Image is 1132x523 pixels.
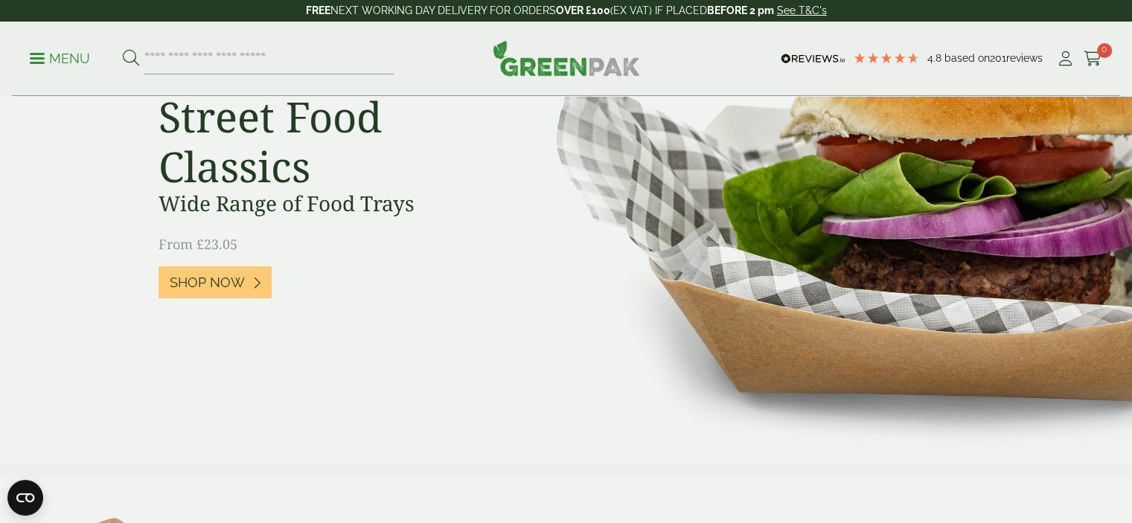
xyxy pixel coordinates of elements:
[1006,52,1043,64] span: reviews
[159,235,237,253] span: From £23.05
[707,4,774,16] strong: BEFORE 2 pm
[159,191,493,216] h3: Wide Range of Food Trays
[7,480,43,516] button: Open CMP widget
[1084,51,1102,66] i: Cart
[1084,48,1102,70] a: 0
[306,4,330,16] strong: FREE
[556,4,610,16] strong: OVER £100
[159,92,493,191] h2: Street Food Classics
[1097,43,1112,58] span: 0
[1056,51,1075,66] i: My Account
[853,51,920,65] div: 4.79 Stars
[493,40,640,76] img: GreenPak Supplies
[990,52,1006,64] span: 201
[781,54,845,64] img: REVIEWS.io
[927,52,944,64] span: 4.8
[777,4,827,16] a: See T&C's
[159,266,272,298] a: Shop Now
[30,50,90,65] a: Menu
[944,52,990,64] span: Based on
[170,275,245,291] span: Shop Now
[30,50,90,68] p: Menu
